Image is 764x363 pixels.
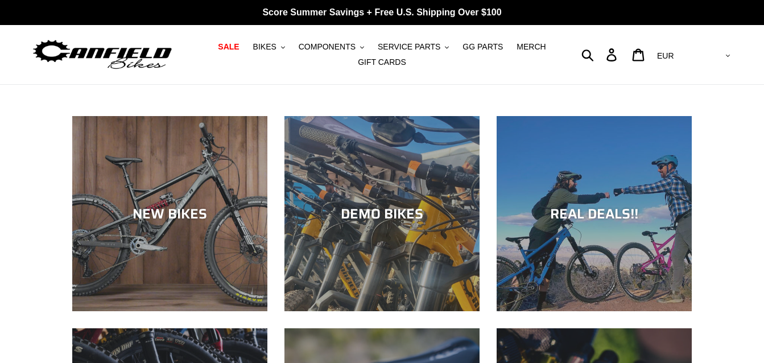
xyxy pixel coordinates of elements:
div: NEW BIKES [72,205,267,222]
a: GIFT CARDS [352,55,412,70]
a: GG PARTS [457,39,509,55]
span: MERCH [517,42,546,52]
span: SALE [218,42,239,52]
span: GIFT CARDS [358,57,406,67]
span: COMPONENTS [299,42,356,52]
a: REAL DEALS!! [497,116,692,311]
a: DEMO BIKES [284,116,480,311]
span: GG PARTS [462,42,503,52]
span: BIKES [253,42,276,52]
button: SERVICE PARTS [372,39,455,55]
a: MERCH [511,39,551,55]
a: NEW BIKES [72,116,267,311]
button: COMPONENTS [293,39,370,55]
button: BIKES [247,39,291,55]
span: SERVICE PARTS [378,42,440,52]
img: Canfield Bikes [31,37,174,73]
a: SALE [212,39,245,55]
div: REAL DEALS!! [497,205,692,222]
div: DEMO BIKES [284,205,480,222]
